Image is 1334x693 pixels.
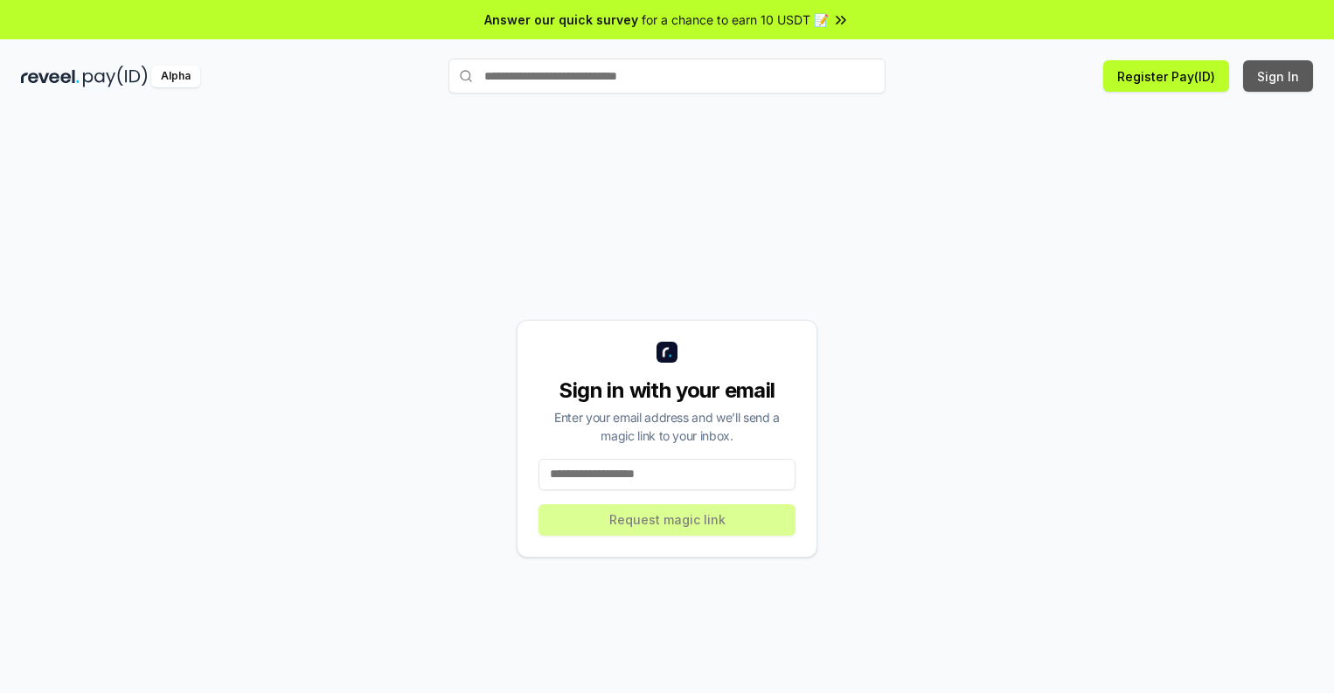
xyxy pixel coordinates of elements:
[484,10,638,29] span: Answer our quick survey
[21,66,80,87] img: reveel_dark
[538,408,796,445] div: Enter your email address and we’ll send a magic link to your inbox.
[538,377,796,405] div: Sign in with your email
[642,10,829,29] span: for a chance to earn 10 USDT 📝
[151,66,200,87] div: Alpha
[1103,60,1229,92] button: Register Pay(ID)
[657,342,677,363] img: logo_small
[1243,60,1313,92] button: Sign In
[83,66,148,87] img: pay_id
